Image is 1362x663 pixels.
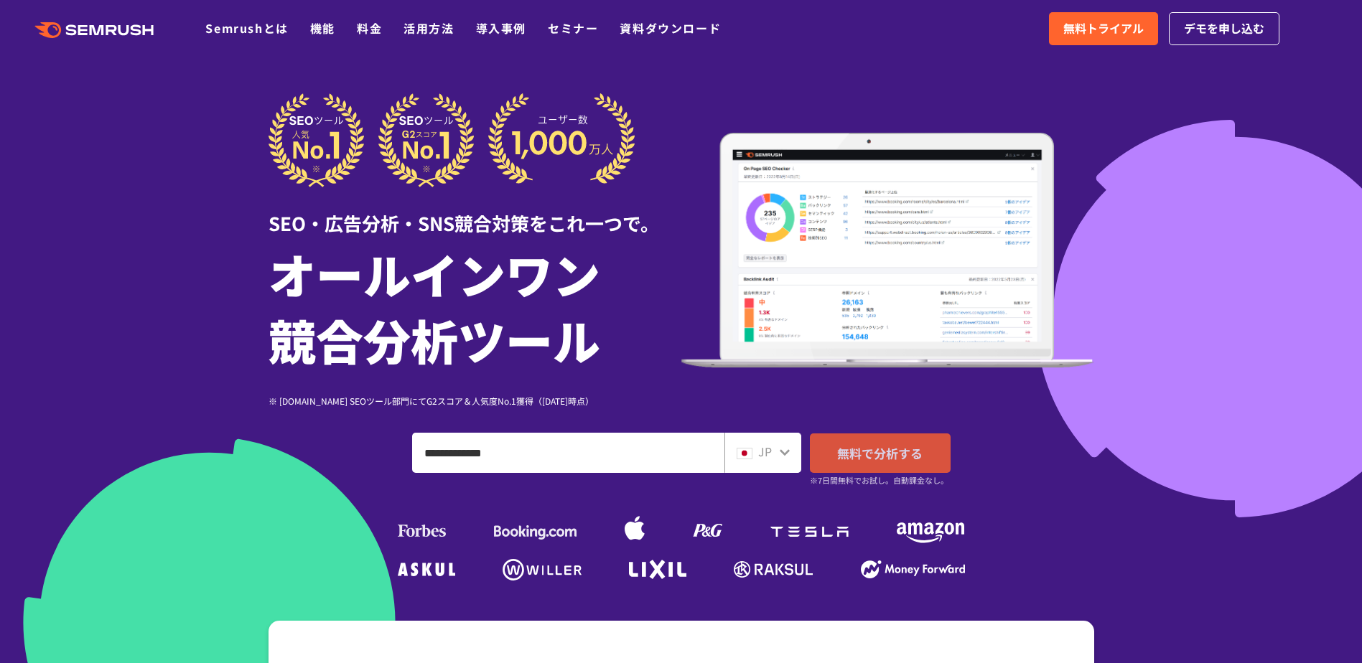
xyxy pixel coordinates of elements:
span: 無料で分析する [837,444,923,462]
span: 無料トライアル [1063,19,1144,38]
a: デモを申し込む [1169,12,1279,45]
div: SEO・広告分析・SNS競合対策をこれ一つで。 [269,187,681,237]
small: ※7日間無料でお試し。自動課金なし。 [810,474,948,487]
a: 無料トライアル [1049,12,1158,45]
span: デモを申し込む [1184,19,1264,38]
h1: オールインワン 競合分析ツール [269,240,681,372]
a: 料金 [357,19,382,37]
a: 無料で分析する [810,433,951,473]
span: JP [758,443,772,460]
a: 資料ダウンロード [620,19,721,37]
a: 活用方法 [404,19,454,37]
a: セミナー [548,19,598,37]
a: 機能 [310,19,335,37]
a: 導入事例 [476,19,526,37]
div: ※ [DOMAIN_NAME] SEOツール部門にてG2スコア＆人気度No.1獲得（[DATE]時点） [269,394,681,408]
a: Semrushとは [205,19,288,37]
input: ドメイン、キーワードまたはURLを入力してください [413,433,724,472]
